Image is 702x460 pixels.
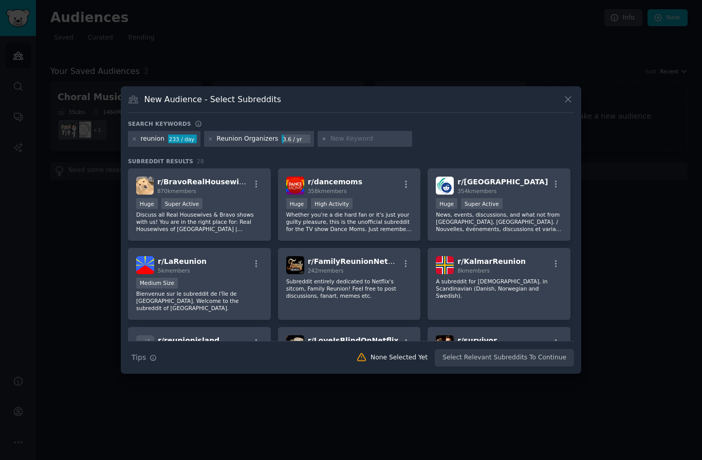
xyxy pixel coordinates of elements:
div: 3.6 / yr [282,135,310,144]
div: Medium Size [136,278,178,289]
h3: Search keywords [128,120,191,127]
div: Huge [436,198,457,209]
img: dancemoms [286,177,304,195]
h3: New Audience - Select Subreddits [144,94,281,105]
span: r/ [GEOGRAPHIC_DATA] [457,178,548,186]
div: Huge [136,198,158,209]
span: 28 [197,158,204,164]
img: survivor [436,335,454,353]
img: LoveIsBlindOnNetflix [286,335,304,353]
span: 354k members [457,188,496,194]
span: 5k members [158,267,190,274]
button: Tips [128,349,160,367]
span: 870k members [157,188,196,194]
span: r/ BravoRealHousewives [157,178,253,186]
p: Bienvenue sur le subreddit de l'île de [GEOGRAPHIC_DATA]. Welcome to the subreddit of [GEOGRAPHIC... [136,290,263,312]
span: Subreddit Results [128,158,193,165]
p: Whether you're a die hard fan or it's just your guilty pleasure, this is the unofficial subreddit... [286,211,413,233]
span: r/ survivor [457,336,497,344]
p: A subreddit for [DEMOGRAPHIC_DATA], in Scandinavian (Danish, Norwegian and Swedish). [436,278,562,299]
p: News, events, discussions, and what not from [GEOGRAPHIC_DATA], [GEOGRAPHIC_DATA]. / Nouvelles, é... [436,211,562,233]
div: 233 / day [168,135,197,144]
span: 8k members [457,267,490,274]
span: Tips [132,352,146,363]
img: BravoRealHousewives [136,177,154,195]
div: Huge [286,198,308,209]
img: ottawa [436,177,454,195]
div: None Selected Yet [371,353,428,362]
img: KalmarReunion [436,256,454,274]
div: Super Active [461,198,503,209]
span: r/ LaReunion [158,257,207,265]
span: r/ LoveIsBlindOnNetflix [308,336,399,344]
p: Discuss all Real Housewives & Bravo shows with us! You are in the right place for: Real Housewive... [136,211,263,233]
span: r/ dancemoms [308,178,362,186]
span: r/ FamilyReunionNetflix [308,257,400,265]
div: Reunion Organizers [217,135,279,144]
input: New Keyword [330,135,409,144]
p: Subreddit entirely dedicated to Netflix's sitcom, Family Reunion! Feel free to post discussions, ... [286,278,413,299]
span: 242 members [308,267,344,274]
span: r/ reunionisland [158,336,219,344]
div: Super Active [161,198,203,209]
span: 358k members [308,188,347,194]
div: High Activity [311,198,353,209]
img: FamilyReunionNetflix [286,256,304,274]
div: reunion [141,135,165,144]
img: LaReunion [136,256,154,274]
span: r/ KalmarReunion [457,257,526,265]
